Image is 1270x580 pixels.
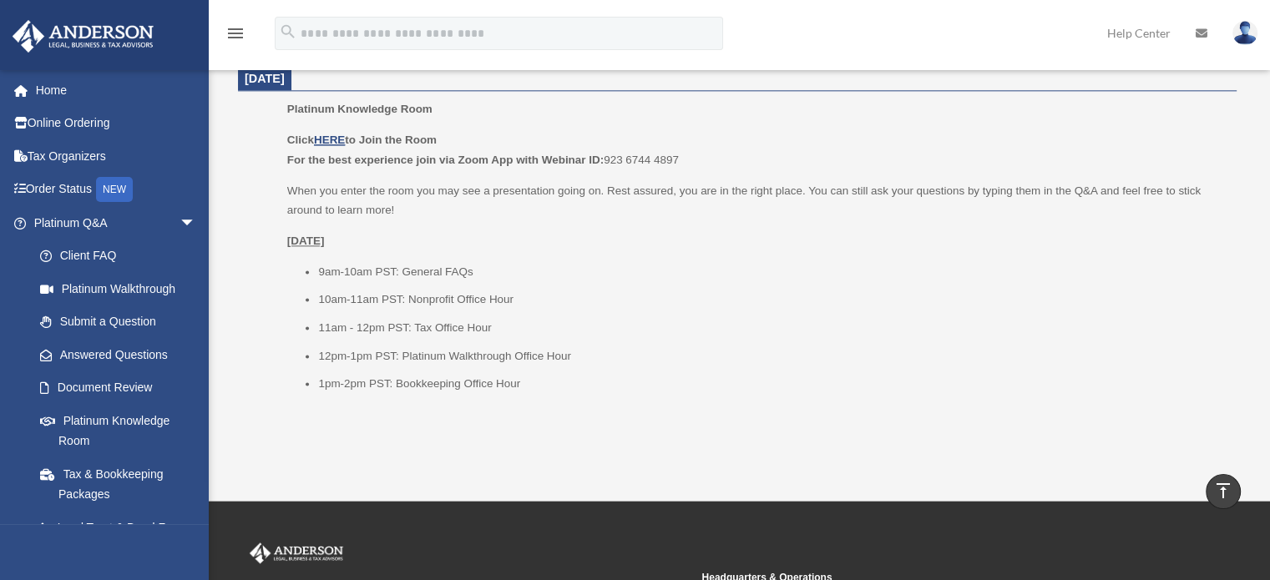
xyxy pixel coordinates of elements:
a: Platinum Knowledge Room [23,404,213,457]
span: [DATE] [245,72,285,85]
a: Online Ordering [12,107,221,140]
img: User Pic [1232,21,1257,45]
a: Order StatusNEW [12,173,221,207]
a: Client FAQ [23,240,221,273]
li: 12pm-1pm PST: Platinum Walkthrough Office Hour [318,346,1225,366]
li: 1pm-2pm PST: Bookkeeping Office Hour [318,374,1225,394]
a: Tax Organizers [12,139,221,173]
img: Anderson Advisors Platinum Portal [8,20,159,53]
a: Platinum Walkthrough [23,272,221,305]
img: Anderson Advisors Platinum Portal [246,542,347,564]
a: Tax & Bookkeeping Packages [23,457,221,511]
i: search [279,23,297,41]
b: For the best experience join via Zoom App with Webinar ID: [287,154,604,166]
i: menu [225,23,245,43]
li: 9am-10am PST: General FAQs [318,262,1225,282]
p: When you enter the room you may see a presentation going on. Rest assured, you are in the right p... [287,181,1225,220]
li: 10am-11am PST: Nonprofit Office Hour [318,290,1225,310]
a: Document Review [23,371,221,405]
a: menu [225,29,245,43]
a: Land Trust & Deed Forum [23,511,221,544]
a: Answered Questions [23,338,221,371]
span: Platinum Knowledge Room [287,103,433,115]
span: arrow_drop_down [180,206,213,240]
a: HERE [314,134,345,146]
li: 11am - 12pm PST: Tax Office Hour [318,318,1225,338]
a: Platinum Q&Aarrow_drop_down [12,206,221,240]
b: Click to Join the Room [287,134,437,146]
a: Home [12,73,221,107]
a: Submit a Question [23,305,221,339]
i: vertical_align_top [1213,481,1233,501]
p: 923 6744 4897 [287,130,1225,169]
a: vertical_align_top [1206,474,1241,509]
u: [DATE] [287,235,325,247]
div: NEW [96,177,133,202]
